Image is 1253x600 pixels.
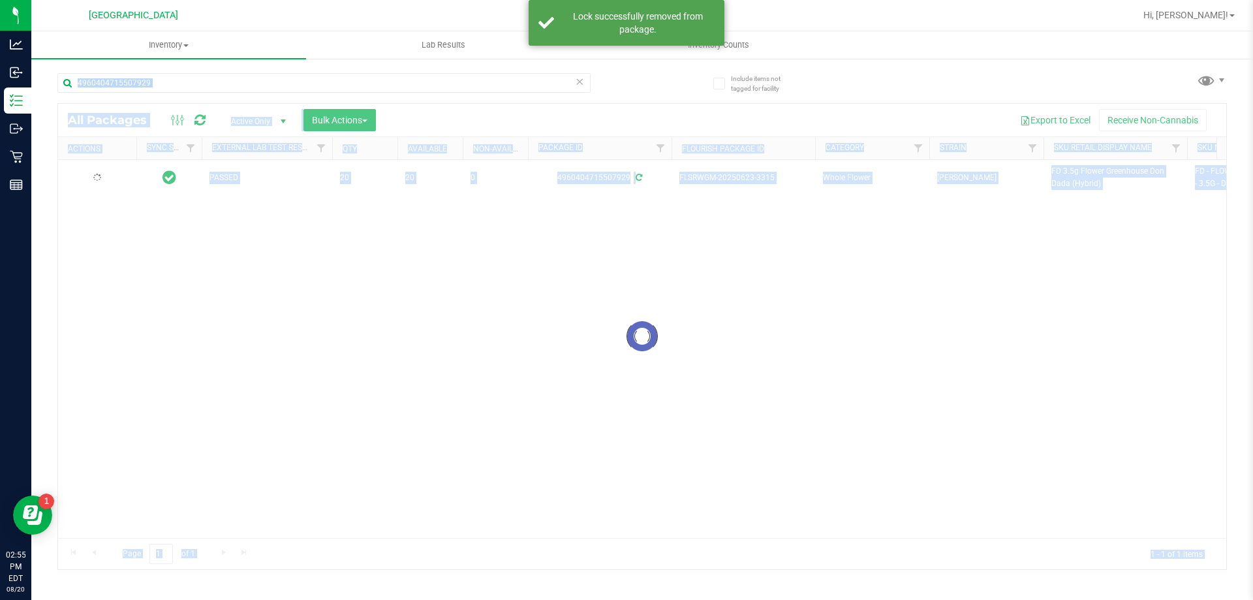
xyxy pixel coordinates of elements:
[404,39,483,51] span: Lab Results
[10,94,23,107] inline-svg: Inventory
[10,178,23,191] inline-svg: Reports
[731,74,796,93] span: Include items not tagged for facility
[10,122,23,135] inline-svg: Outbound
[39,494,54,509] iframe: Resource center unread badge
[575,73,584,90] span: Clear
[10,150,23,163] inline-svg: Retail
[89,10,178,21] span: [GEOGRAPHIC_DATA]
[13,496,52,535] iframe: Resource center
[31,31,306,59] a: Inventory
[1143,10,1228,20] span: Hi, [PERSON_NAME]!
[306,31,581,59] a: Lab Results
[6,584,25,594] p: 08/20
[6,549,25,584] p: 02:55 PM EDT
[10,66,23,79] inline-svg: Inbound
[10,38,23,51] inline-svg: Analytics
[31,39,306,51] span: Inventory
[561,10,715,36] div: Lock successfully removed from package.
[57,73,591,93] input: Search Package ID, Item Name, SKU, Lot or Part Number...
